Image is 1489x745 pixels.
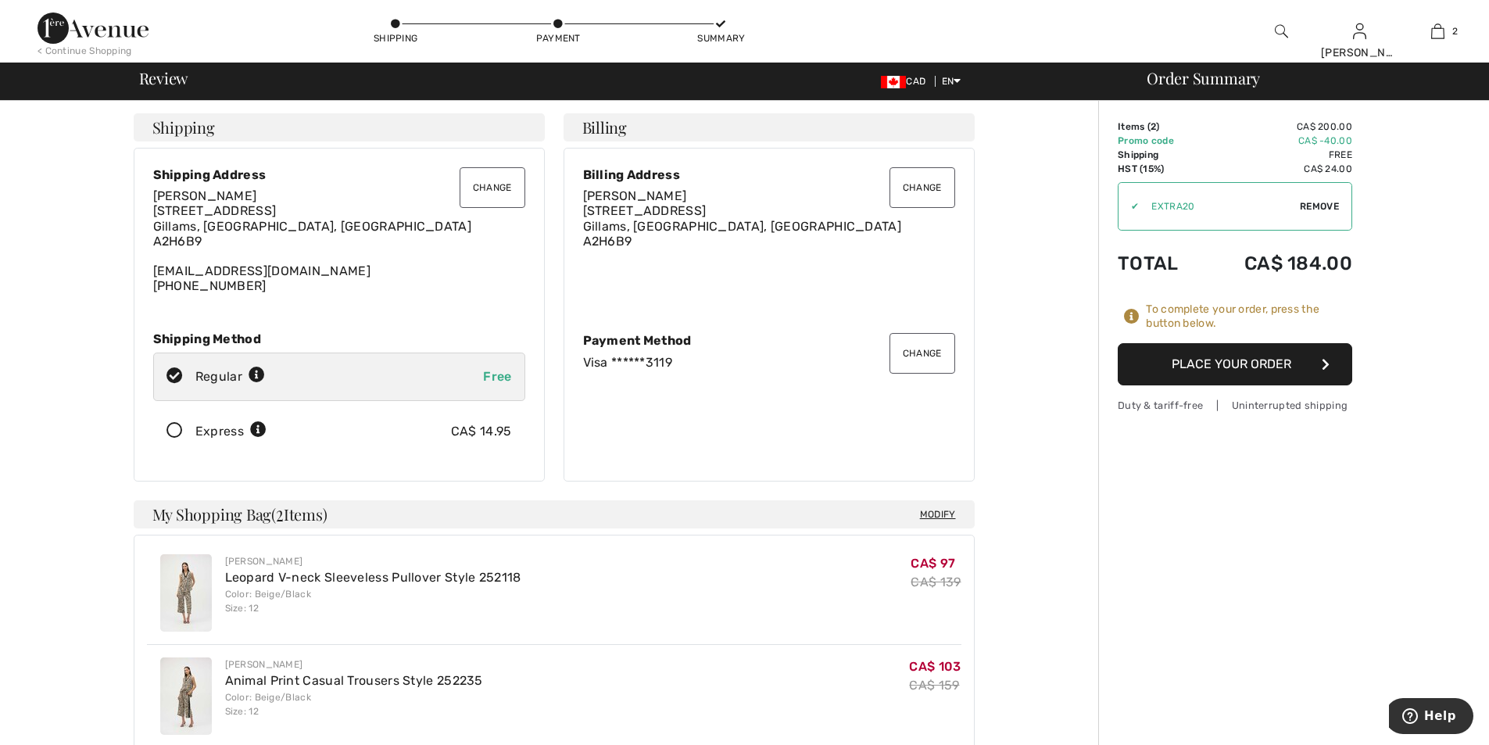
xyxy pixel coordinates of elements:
span: [STREET_ADDRESS] Gillams, [GEOGRAPHIC_DATA], [GEOGRAPHIC_DATA] A2H6B9 [153,203,472,248]
span: Billing [582,120,627,135]
span: 2 [1151,121,1156,132]
div: Payment Method [583,333,955,348]
span: Remove [1300,199,1339,213]
span: CA$ 97 [911,556,955,571]
div: [EMAIL_ADDRESS][DOMAIN_NAME] [PHONE_NUMBER] [153,188,525,293]
div: Regular [195,367,265,386]
td: Shipping [1118,148,1202,162]
img: Animal Print Casual Trousers Style 252235 [160,657,212,735]
s: CA$ 159 [909,678,959,693]
div: Shipping [372,31,419,45]
td: HST (15%) [1118,162,1202,176]
span: Modify [920,507,956,522]
span: [STREET_ADDRESS] Gillams, [GEOGRAPHIC_DATA], [GEOGRAPHIC_DATA] A2H6B9 [583,203,902,248]
div: CA$ 14.95 [451,422,512,441]
button: Change [889,333,955,374]
span: Free [483,369,511,384]
td: CA$ 24.00 [1202,162,1352,176]
span: ( Items) [271,503,327,525]
button: Change [460,167,525,208]
td: Items ( ) [1118,120,1202,134]
span: 2 [276,503,284,523]
div: [PERSON_NAME] [1321,45,1398,61]
div: [PERSON_NAME] [225,554,521,568]
div: ✔ [1119,199,1139,213]
span: CAD [881,76,932,87]
div: Express [195,422,267,441]
a: Sign In [1353,23,1366,38]
s: CA$ 139 [911,575,961,589]
span: [PERSON_NAME] [153,188,257,203]
h4: My Shopping Bag [134,500,975,528]
div: Summary [697,31,744,45]
div: Duty & tariff-free | Uninterrupted shipping [1118,398,1352,413]
div: Order Summary [1128,70,1480,86]
div: [PERSON_NAME] [225,657,483,672]
td: CA$ -40.00 [1202,134,1352,148]
span: Shipping [152,120,215,135]
span: Review [139,70,188,86]
img: search the website [1275,22,1288,41]
iframe: Opens a widget where you can find more information [1389,698,1473,737]
div: < Continue Shopping [38,44,132,58]
div: Payment [535,31,582,45]
div: Shipping Method [153,331,525,346]
td: CA$ 200.00 [1202,120,1352,134]
img: My Bag [1431,22,1444,41]
div: Billing Address [583,167,955,182]
td: Promo code [1118,134,1202,148]
img: My Info [1353,22,1366,41]
img: Leopard V-neck Sleeveless Pullover Style 252118 [160,554,212,632]
div: Color: Beige/Black Size: 12 [225,690,483,718]
div: Color: Beige/Black Size: 12 [225,587,521,615]
img: 1ère Avenue [38,13,149,44]
a: 2 [1399,22,1476,41]
span: 2 [1452,24,1458,38]
td: Free [1202,148,1352,162]
button: Change [889,167,955,208]
td: CA$ 184.00 [1202,237,1352,290]
span: CA$ 103 [909,659,961,674]
a: Animal Print Casual Trousers Style 252235 [225,673,483,688]
input: Promo code [1139,183,1300,230]
div: Shipping Address [153,167,525,182]
span: [PERSON_NAME] [583,188,687,203]
span: EN [942,76,961,87]
div: To complete your order, press the button below. [1146,303,1352,331]
button: Place Your Order [1118,343,1352,385]
a: Leopard V-neck Sleeveless Pullover Style 252118 [225,570,521,585]
td: Total [1118,237,1202,290]
img: Canadian Dollar [881,76,906,88]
